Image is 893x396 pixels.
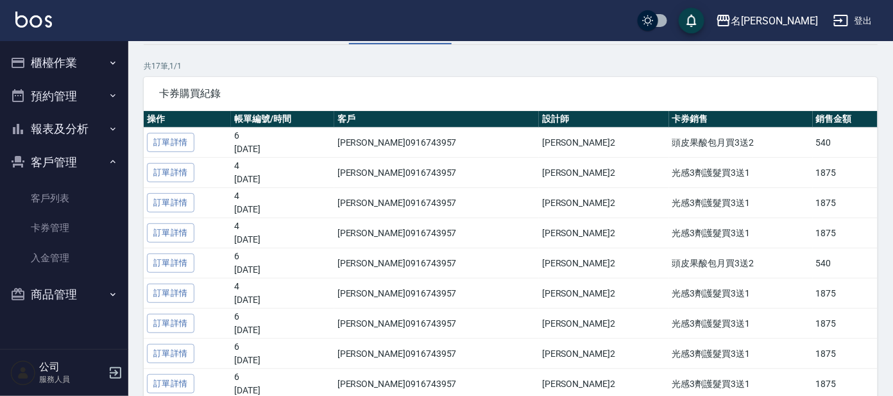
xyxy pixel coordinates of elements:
[731,13,818,29] div: 名[PERSON_NAME]
[234,263,331,277] p: [DATE]
[5,80,123,113] button: 預約管理
[669,218,813,248] td: 光感3劑護髮買3送1
[5,213,123,243] a: 卡券管理
[15,12,52,28] img: Logo
[147,254,194,273] a: 訂單詳情
[669,188,813,218] td: 光感3劑護髮買3送1
[5,184,123,213] a: 客戶列表
[334,218,539,248] td: [PERSON_NAME]0916743957
[231,309,334,339] td: 6
[231,158,334,188] td: 4
[813,188,881,218] td: 1875
[813,279,881,309] td: 1875
[5,278,123,311] button: 商品管理
[231,279,334,309] td: 4
[334,158,539,188] td: [PERSON_NAME]0916743957
[539,309,669,339] td: [PERSON_NAME]2
[147,193,194,213] a: 訂單詳情
[144,60,878,72] p: 共 17 筆, 1 / 1
[39,374,105,385] p: 服務人員
[334,339,539,369] td: [PERSON_NAME]0916743957
[669,128,813,158] td: 頭皮果酸包月買3送2
[669,309,813,339] td: 光感3劑護髮買3送1
[539,218,669,248] td: [PERSON_NAME]2
[5,146,123,179] button: 客戶管理
[39,361,105,374] h5: 公司
[147,133,194,153] a: 訂單詳情
[539,188,669,218] td: [PERSON_NAME]2
[539,248,669,279] td: [PERSON_NAME]2
[813,128,881,158] td: 540
[813,218,881,248] td: 1875
[813,248,881,279] td: 540
[147,344,194,364] a: 訂單詳情
[147,223,194,243] a: 訂單詳情
[669,248,813,279] td: 頭皮果酸包月買3送2
[813,339,881,369] td: 1875
[231,188,334,218] td: 4
[234,203,331,216] p: [DATE]
[5,46,123,80] button: 櫃檯作業
[669,279,813,309] td: 光感3劑護髮買3送1
[813,309,881,339] td: 1875
[231,111,334,128] th: 帳單編號/時間
[813,158,881,188] td: 1875
[144,111,231,128] th: 操作
[234,354,331,367] p: [DATE]
[669,158,813,188] td: 光感3劑護髮買3送1
[234,173,331,186] p: [DATE]
[539,279,669,309] td: [PERSON_NAME]2
[813,111,881,128] th: 銷售金額
[539,111,669,128] th: 設計師
[334,309,539,339] td: [PERSON_NAME]0916743957
[828,9,878,33] button: 登出
[5,243,123,273] a: 入金管理
[231,339,334,369] td: 6
[10,360,36,386] img: Person
[679,8,704,33] button: save
[234,142,331,156] p: [DATE]
[5,112,123,146] button: 報表及分析
[147,374,194,394] a: 訂單詳情
[539,339,669,369] td: [PERSON_NAME]2
[147,284,194,304] a: 訂單詳情
[159,87,862,100] span: 卡券購買紀錄
[234,293,331,307] p: [DATE]
[147,163,194,183] a: 訂單詳情
[539,158,669,188] td: [PERSON_NAME]2
[539,128,669,158] td: [PERSON_NAME]2
[147,314,194,334] a: 訂單詳情
[669,111,813,128] th: 卡券銷售
[334,188,539,218] td: [PERSON_NAME]0916743957
[234,323,331,337] p: [DATE]
[234,233,331,246] p: [DATE]
[231,218,334,248] td: 4
[334,279,539,309] td: [PERSON_NAME]0916743957
[334,248,539,279] td: [PERSON_NAME]0916743957
[231,248,334,279] td: 6
[669,339,813,369] td: 光感3劑護髮買3送1
[231,128,334,158] td: 6
[711,8,823,34] button: 名[PERSON_NAME]
[334,128,539,158] td: [PERSON_NAME]0916743957
[334,111,539,128] th: 客戶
